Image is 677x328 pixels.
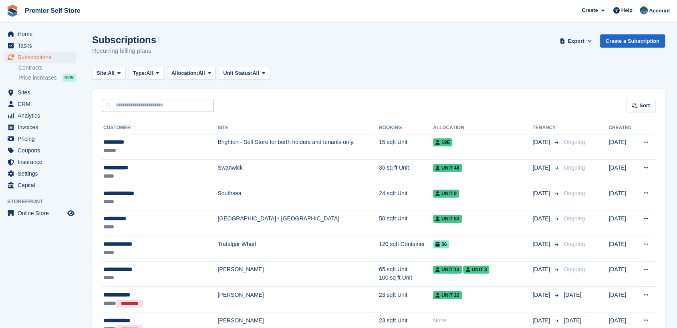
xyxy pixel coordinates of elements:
span: Unit 22 [433,291,462,299]
th: Booking [379,122,433,134]
button: Allocation: All [167,67,216,80]
td: [DATE] [608,210,635,236]
td: 15 sqft Unit [379,134,433,160]
a: Preview store [66,208,76,218]
span: Coupons [18,145,66,156]
span: Settings [18,168,66,179]
td: [PERSON_NAME] [218,261,379,287]
a: menu [4,98,76,110]
td: Swanwick [218,160,379,185]
a: Premier Self Store [22,4,84,17]
img: stora-icon-8386f47178a22dfd0bd8f6a31ec36ba5ce8667c1dd55bd0f319d3a0aa187defe.svg [6,5,18,17]
td: 65 sqft Unit 100 sq ft Unit [379,261,433,287]
a: menu [4,40,76,51]
th: Allocation [433,122,532,134]
a: menu [4,180,76,191]
a: menu [4,133,76,144]
a: Create a Subscription [600,34,665,48]
div: NEW [62,74,76,82]
span: Unit Status: [223,69,252,77]
span: Ongoing [564,139,585,145]
span: [DATE] [532,189,552,198]
td: Southsea [218,185,379,210]
span: [DATE] [532,240,552,248]
td: 24 sqft Unit [379,185,433,210]
span: Ongoing [564,241,585,247]
td: [PERSON_NAME] [218,287,379,312]
span: Capital [18,180,66,191]
td: [DATE] [608,160,635,185]
span: [DATE] [564,292,581,298]
a: menu [4,28,76,40]
span: Ongoing [564,190,585,196]
span: Help [621,6,633,14]
span: Price increases [18,74,57,82]
span: [DATE] [532,138,552,146]
td: 23 sqft Unit [379,287,433,312]
img: Jo Granger [640,6,648,14]
span: Allocation: [171,69,198,77]
span: [DATE] [532,291,552,299]
span: Create [582,6,598,14]
td: [DATE] [608,185,635,210]
span: [DATE] [532,316,552,325]
span: Invoices [18,122,66,133]
span: Subscriptions [18,52,66,63]
th: Customer [102,122,218,134]
a: menu [4,145,76,156]
span: 19E [433,138,452,146]
span: Sites [18,87,66,98]
div: None [433,316,532,325]
span: Tasks [18,40,66,51]
span: All [108,69,115,77]
th: Tenancy [532,122,560,134]
span: Online Store [18,208,66,219]
a: menu [4,87,76,98]
span: Home [18,28,66,40]
a: menu [4,156,76,168]
td: [DATE] [608,134,635,160]
button: Site: All [92,67,125,80]
span: 56 [433,240,449,248]
span: Ongoing [564,215,585,222]
button: Unit Status: All [219,67,270,80]
td: Brighton - Self Store for berth holders and tenants only. [218,134,379,160]
a: menu [4,122,76,133]
span: Unit 3 [463,266,489,274]
span: Analytics [18,110,66,121]
td: 50 sqft Unit [379,210,433,236]
td: 120 sqft Container [379,236,433,262]
p: Recurring billing plans [92,46,156,56]
span: All [198,69,205,77]
a: menu [4,168,76,179]
span: Site: [97,69,108,77]
span: Storefront [7,198,80,206]
th: Created [608,122,635,134]
a: menu [4,208,76,219]
button: Export [558,34,594,48]
a: Price increases NEW [18,73,76,82]
a: Contracts [18,64,76,72]
td: [GEOGRAPHIC_DATA] - [GEOGRAPHIC_DATA] [218,210,379,236]
span: Unit 13 [433,266,462,274]
span: Account [649,7,670,15]
span: Unit 9 [433,190,459,198]
span: All [252,69,259,77]
button: Type: All [129,67,164,80]
span: CRM [18,98,66,110]
a: menu [4,110,76,121]
span: Ongoing [564,266,585,272]
span: Type: [133,69,147,77]
td: [DATE] [608,236,635,262]
span: Ongoing [564,164,585,171]
td: Trafalgar Wharf [218,236,379,262]
span: Pricing [18,133,66,144]
span: Unit 53 [433,215,462,223]
span: All [146,69,153,77]
span: [DATE] [532,164,552,172]
span: [DATE] [532,265,552,274]
th: Site [218,122,379,134]
span: [DATE] [532,214,552,223]
span: [DATE] [564,317,581,324]
td: [DATE] [608,287,635,312]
